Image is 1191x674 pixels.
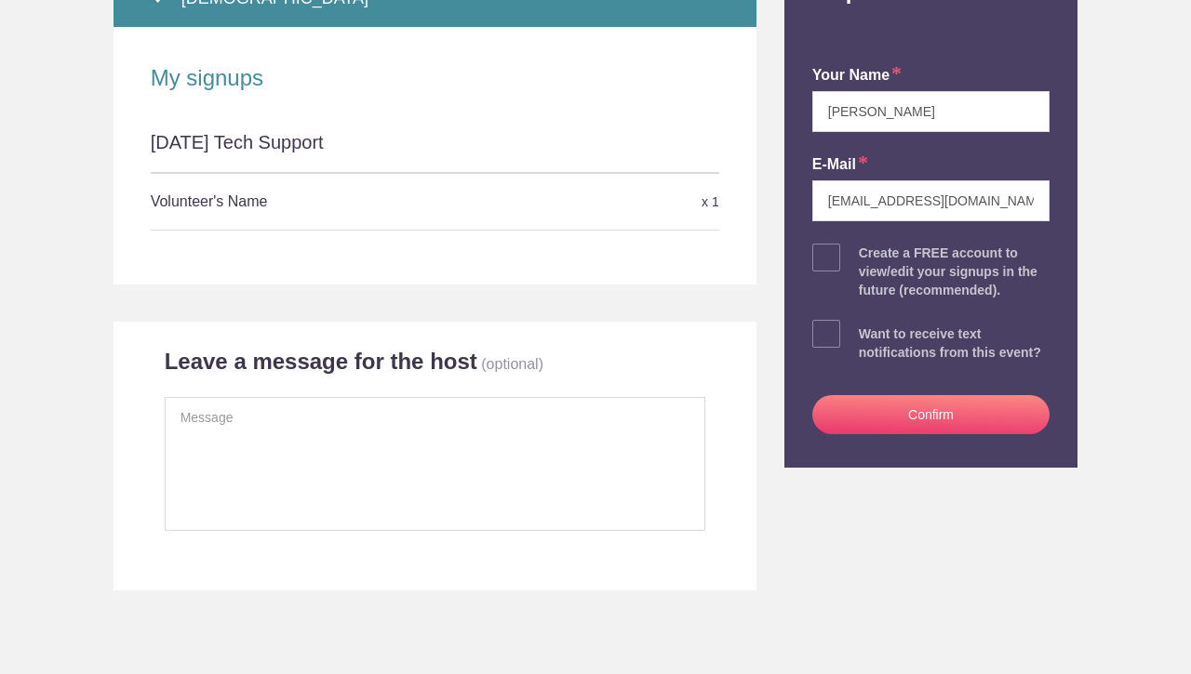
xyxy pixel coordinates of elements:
label: E-mail [812,154,868,176]
h2: My signups [151,64,719,92]
input: e.g. julie@gmail.com [812,180,1050,221]
label: your name [812,65,902,86]
div: Want to receive text notifications from this event? [859,324,1050,362]
h5: Volunteer's Name [151,183,529,220]
button: Confirm [812,395,1050,434]
p: (optional) [481,356,543,372]
h2: Leave a message for the host [165,348,477,376]
div: Create a FREE account to view/edit your signups in the future (recommended). [859,244,1050,299]
input: e.g. Julie Farrell [812,91,1050,132]
div: x 1 [529,186,719,218]
div: [DATE] Tech Support [151,129,719,172]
